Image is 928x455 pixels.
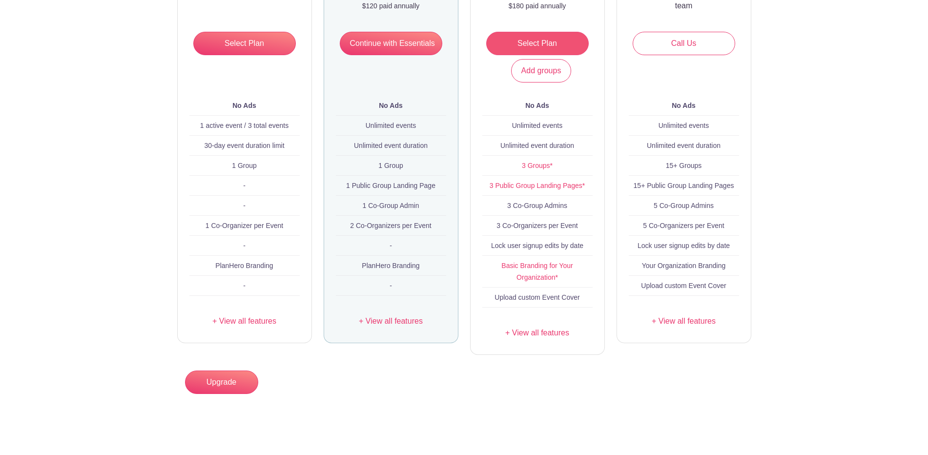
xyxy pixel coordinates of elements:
span: Unlimited events [366,122,416,129]
span: 1 Co-Group Admin [363,202,419,209]
span: 1 Group [232,162,257,169]
span: 3 Co-Group Admins [507,202,567,209]
span: - [243,242,246,249]
a: + View all features [482,327,593,339]
p: $180 paid annually [509,2,566,10]
span: - [243,282,246,290]
a: Basic Branding for Your Organization* [501,262,573,281]
span: 15+ Groups [666,162,702,169]
span: Unlimited event duration [500,142,574,149]
span: Unlimited events [512,122,563,129]
input: Select Plan [486,32,589,55]
p: $120 paid annually [362,2,420,10]
span: 1 Co-Organizer per Event [206,222,284,229]
b: No Ads [525,102,549,109]
input: Continue with Essentials [340,32,442,55]
span: Unlimited event duration [354,142,428,149]
b: No Ads [232,102,256,109]
a: Add groups [511,59,572,83]
span: 1 Public Group Landing Page [346,182,435,189]
span: Unlimited event duration [647,142,721,149]
span: 5 Co-Organizers per Event [643,222,724,229]
a: + View all features [336,315,446,327]
span: Unlimited events [659,122,709,129]
span: 30-day event duration limit [204,142,284,149]
b: No Ads [672,102,695,109]
span: PlanHero Branding [215,262,273,269]
span: 1 active event / 3 total events [200,122,289,129]
span: - [390,282,392,290]
a: Upgrade [185,371,258,394]
a: 3 Groups* [522,162,553,169]
span: Lock user signup edits by date [638,242,730,249]
span: 1 Group [378,162,403,169]
span: Your Organization Branding [642,262,726,269]
b: No Ads [379,102,402,109]
input: Select Plan [193,32,296,55]
span: 5 Co-Group Admins [654,202,714,209]
a: + View all features [189,315,300,327]
span: PlanHero Branding [362,262,419,269]
span: 2 Co-Organizers per Event [350,222,432,229]
a: 3 Public Group Landing Pages* [490,182,585,189]
span: - [390,242,392,249]
span: Upload custom Event Cover [641,282,726,290]
span: Lock user signup edits by date [491,242,583,249]
span: - [243,182,246,189]
span: - [243,202,246,209]
span: Upload custom Event Cover [495,293,579,301]
span: 3 Co-Organizers per Event [496,222,578,229]
span: 15+ Public Group Landing Pages [634,182,734,189]
a: Call Us [633,32,735,55]
a: + View all features [629,315,739,327]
